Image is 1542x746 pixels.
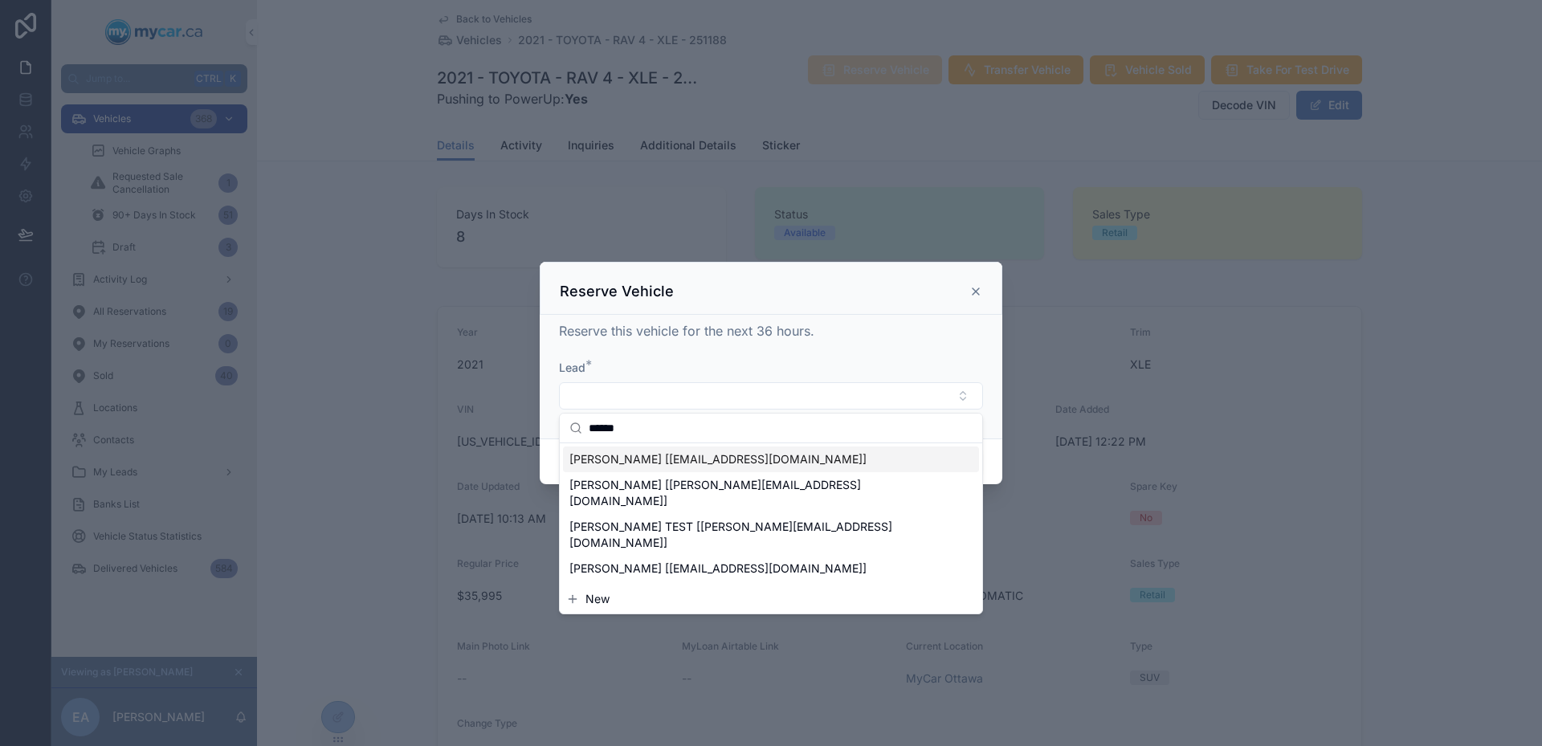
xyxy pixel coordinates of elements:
[559,382,983,410] button: Select Button
[559,323,814,339] span: Reserve this vehicle for the next 36 hours.
[559,361,585,374] span: Lead
[569,451,867,467] span: [PERSON_NAME] [[EMAIL_ADDRESS][DOMAIN_NAME]]
[560,443,982,585] div: Suggestions
[569,477,953,509] span: [PERSON_NAME] [[PERSON_NAME][EMAIL_ADDRESS][DOMAIN_NAME]]
[566,591,976,607] button: New
[560,282,674,301] h3: Reserve Vehicle
[585,591,610,607] span: New
[569,561,867,577] span: [PERSON_NAME] [[EMAIL_ADDRESS][DOMAIN_NAME]]
[569,519,953,551] span: [PERSON_NAME] TEST [[PERSON_NAME][EMAIL_ADDRESS][DOMAIN_NAME]]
